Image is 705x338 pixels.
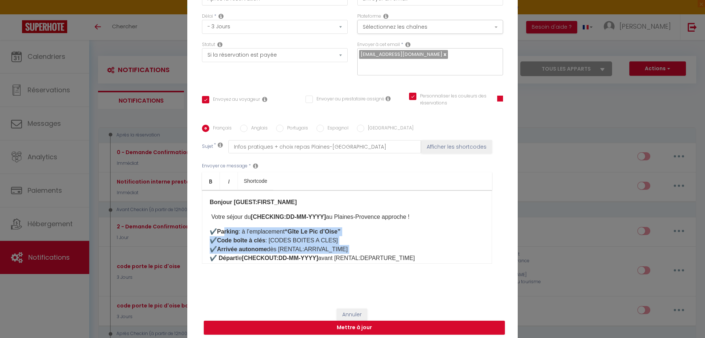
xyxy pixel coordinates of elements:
[210,199,297,205] strong: Bonjour [GUEST:FIRST_NAME]​
[217,42,223,47] i: Booking status
[202,172,220,190] a: Bold
[202,41,215,48] label: Statut
[357,13,381,20] label: Plateforme
[262,96,267,102] i: Envoyer au voyageur
[357,20,503,34] button: Sélectionnez les chaînes
[421,140,492,153] button: Afficher les shortcodes
[337,309,367,321] button: Annuler
[383,13,388,19] i: Action Channel
[217,237,265,243] strong: Code boîte à clés
[202,13,213,20] label: Délai
[386,96,391,102] i: Envoyer au prestataire si il est assigné
[210,213,484,221] p: ​ Votre séjour du ​au Plaines-Provence approche !
[405,42,411,47] i: Recipient
[247,125,268,133] label: Anglais
[283,125,308,133] label: Portugais
[204,321,505,335] button: Mettre à jour
[357,41,400,48] label: Envoyer à cet email
[242,255,318,261] strong: [CHECKOUT:DD-MM-YYYY]
[218,13,224,19] i: Action Time
[251,214,326,220] strong: [CHECKING:DD-MM-YYYY]
[202,143,213,151] label: Sujet
[364,125,413,133] label: [GEOGRAPHIC_DATA]
[285,228,340,235] strong: “Gîte Le Pic d’Oise”
[202,163,247,170] label: Envoyer ce message
[361,51,442,58] span: [EMAIL_ADDRESS][DOMAIN_NAME]
[210,255,237,261] strong: ✔️​ Départ
[217,246,267,252] strong: Arrivée autonome
[220,172,238,190] a: Italic
[674,305,699,332] iframe: Chat
[253,163,258,169] i: Message
[217,228,239,235] strong: Parking
[238,172,273,190] a: Shortcode
[209,125,232,133] label: Français
[210,227,484,289] p: ✔️ : à l’emplacement ✔️ : [CODES BOITES A CLES]​ ✔️ dès [RENTAL:ARRIVAL_TIME]​ le avant [RENTAL:D...
[218,142,223,148] i: Subject
[324,125,348,133] label: Espagnol
[202,190,492,264] div: ​
[6,3,28,25] button: Ouvrir le widget de chat LiveChat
